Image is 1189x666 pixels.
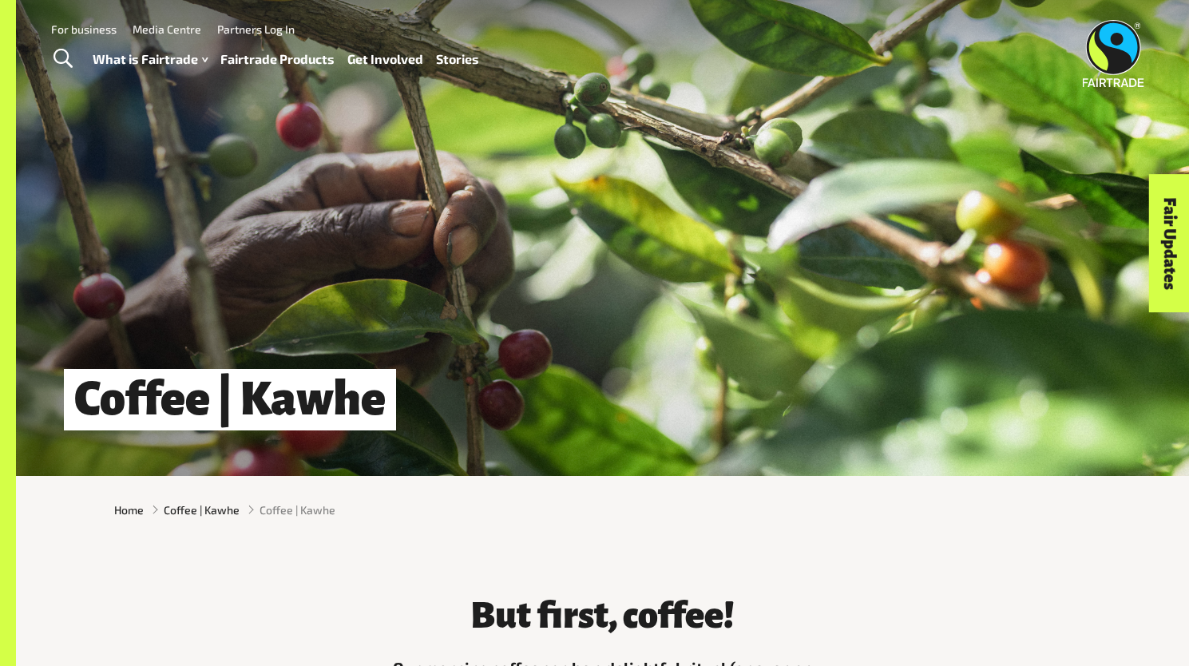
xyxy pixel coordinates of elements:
[1083,20,1144,87] img: Fairtrade Australia New Zealand logo
[217,22,295,36] a: Partners Log In
[93,48,208,71] a: What is Fairtrade
[114,501,144,518] a: Home
[64,369,396,430] h1: Coffee | Kawhe
[51,22,117,36] a: For business
[43,39,82,79] a: Toggle Search
[436,48,479,71] a: Stories
[164,501,240,518] a: Coffee | Kawhe
[347,48,423,71] a: Get Involved
[363,596,842,636] h3: But first, coffee!
[260,501,335,518] span: Coffee | Kawhe
[220,48,335,71] a: Fairtrade Products
[133,22,201,36] a: Media Centre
